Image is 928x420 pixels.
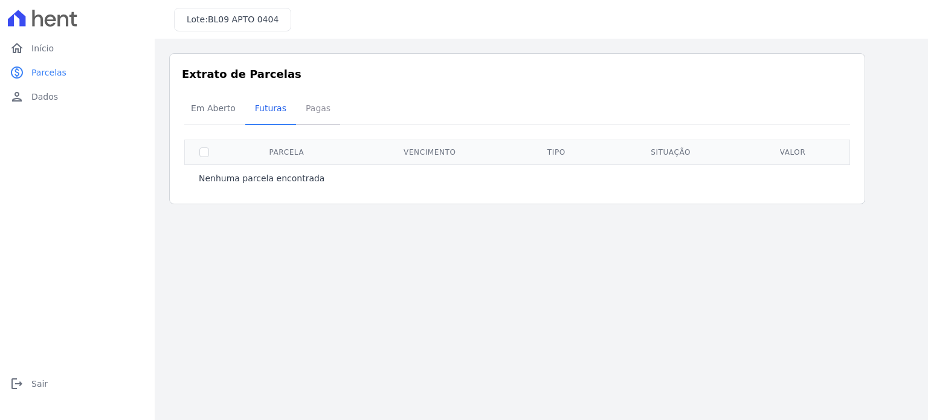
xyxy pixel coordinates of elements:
i: person [10,89,24,104]
a: Em Aberto [181,94,245,125]
p: Nenhuma parcela encontrada [199,172,324,184]
th: Situação [603,140,739,164]
span: Sair [31,378,48,390]
span: Dados [31,91,58,103]
a: personDados [5,85,150,109]
th: Vencimento [350,140,510,164]
h3: Lote: [187,13,279,26]
a: logoutSair [5,372,150,396]
i: paid [10,65,24,80]
i: logout [10,376,24,391]
span: Parcelas [31,66,66,79]
h3: Extrato de Parcelas [182,66,852,82]
span: Pagas [298,96,338,120]
th: Tipo [510,140,603,164]
a: Pagas [296,94,340,125]
a: Futuras [245,94,296,125]
span: Início [31,42,54,54]
i: home [10,41,24,56]
th: Valor [739,140,847,164]
span: Futuras [248,96,294,120]
span: Em Aberto [184,96,243,120]
span: BL09 APTO 0404 [208,15,279,24]
a: homeInício [5,36,150,60]
a: paidParcelas [5,60,150,85]
th: Parcela [224,140,350,164]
